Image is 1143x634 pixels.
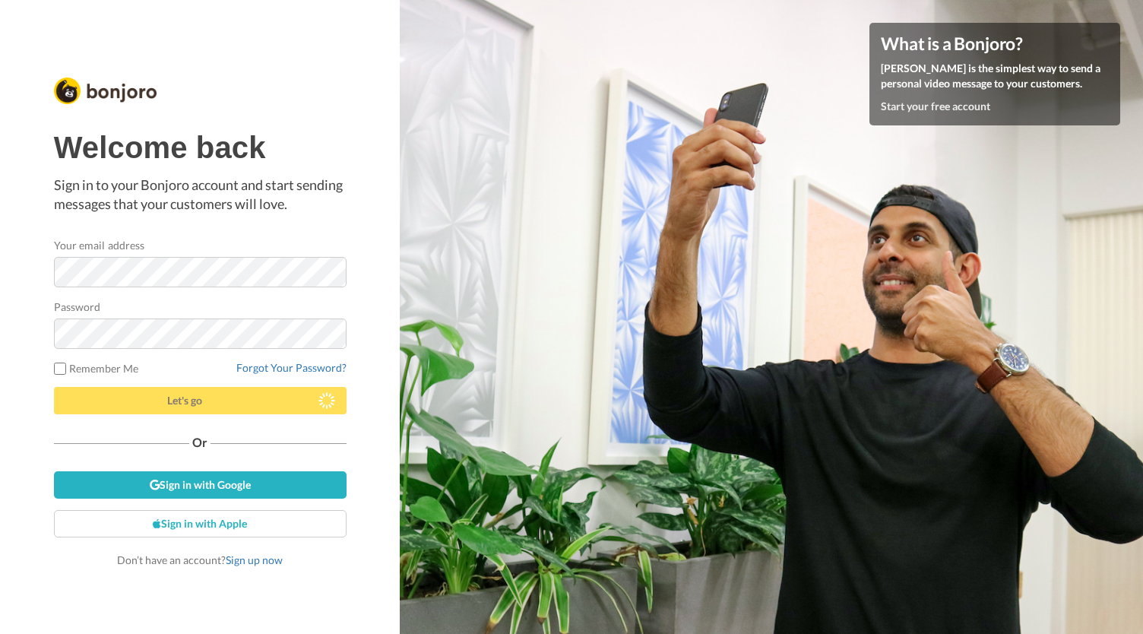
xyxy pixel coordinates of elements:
[54,471,347,499] a: Sign in with Google
[167,394,202,407] span: Let's go
[54,360,139,376] label: Remember Me
[54,237,144,253] label: Your email address
[881,100,990,113] a: Start your free account
[54,299,101,315] label: Password
[54,131,347,164] h1: Welcome back
[54,510,347,537] a: Sign in with Apple
[54,387,347,414] button: Let's go
[881,61,1109,91] p: [PERSON_NAME] is the simplest way to send a personal video message to your customers.
[226,553,283,566] a: Sign up now
[117,553,283,566] span: Don’t have an account?
[881,34,1109,53] h4: What is a Bonjoro?
[54,176,347,214] p: Sign in to your Bonjoro account and start sending messages that your customers will love.
[54,363,66,375] input: Remember Me
[236,361,347,374] a: Forgot Your Password?
[189,437,211,448] span: Or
